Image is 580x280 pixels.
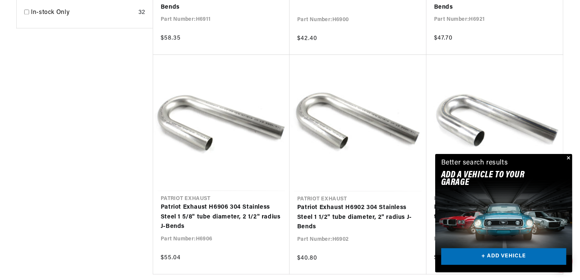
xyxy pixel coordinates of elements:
a: Patriot Exhaust H6906 304 Stainless Steel 1 5/8" tube diameter, 2 1/2" radius J-Bends [161,203,282,232]
a: Patriot Exhaust H7044 16 gauge 2 1/8" tube diameter, 3" radius J-bends [434,203,555,222]
div: 32 [138,8,145,18]
a: + ADD VEHICLE [441,248,566,265]
a: Patriot Exhaust H6902 304 Stainless Steel 1 1/2" tube diameter, 2" radius J-Bends [297,203,419,232]
h2: Add A VEHICLE to your garage [441,171,547,187]
button: Close [563,154,572,163]
div: Better search results [441,158,508,169]
a: In-stock Only [31,8,135,18]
